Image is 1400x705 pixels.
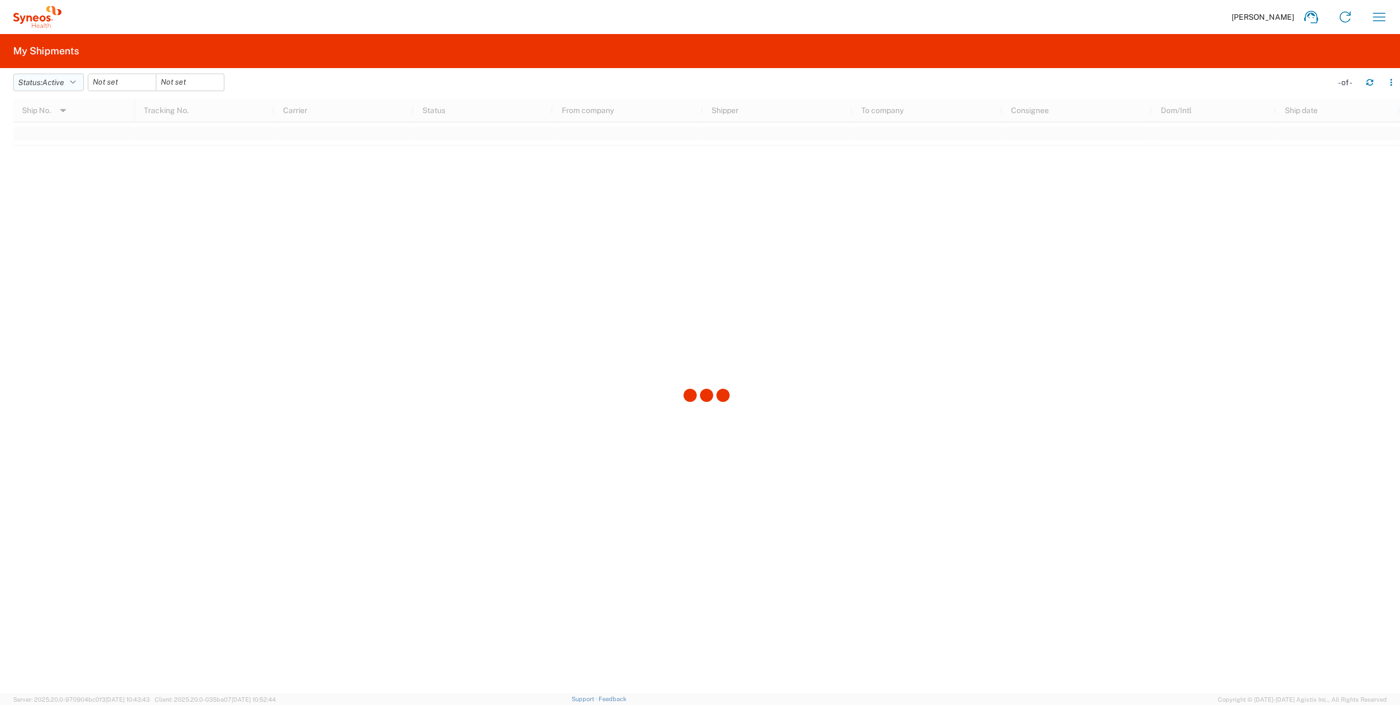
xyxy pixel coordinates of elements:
h2: My Shipments [13,44,79,58]
button: Status:Active [13,74,84,91]
span: Client: 2025.20.0-035ba07 [155,696,276,703]
span: [DATE] 10:52:44 [232,696,276,703]
input: Not set [156,74,224,91]
a: Support [572,696,599,702]
span: Copyright © [DATE]-[DATE] Agistix Inc., All Rights Reserved [1218,695,1387,704]
span: [PERSON_NAME] [1232,12,1294,22]
a: Feedback [599,696,626,702]
span: Server: 2025.20.0-970904bc0f3 [13,696,150,703]
div: - of - [1338,77,1357,87]
input: Not set [88,74,156,91]
span: Active [42,78,64,87]
span: [DATE] 10:43:43 [105,696,150,703]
